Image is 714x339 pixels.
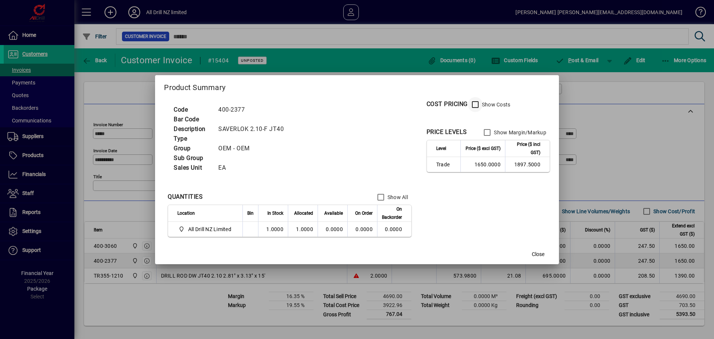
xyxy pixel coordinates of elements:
[382,205,402,221] span: On Backorder
[215,124,293,134] td: SAVERLOK 2.10-F JT40
[288,222,318,237] td: 1.0000
[466,144,501,153] span: Price ($ excl GST)
[258,222,288,237] td: 1.0000
[377,222,411,237] td: 0.0000
[480,101,511,108] label: Show Costs
[436,161,456,168] span: Trade
[460,157,505,172] td: 1650.0000
[215,163,293,173] td: EA
[170,144,215,153] td: Group
[170,134,215,144] td: Type
[427,100,468,109] div: COST PRICING
[170,105,215,115] td: Code
[294,209,313,217] span: Allocated
[170,124,215,134] td: Description
[505,157,550,172] td: 1897.5000
[355,209,373,217] span: On Order
[155,75,559,97] h2: Product Summary
[492,129,546,136] label: Show Margin/Markup
[247,209,254,217] span: Bin
[427,128,467,137] div: PRICE LEVELS
[526,248,550,261] button: Close
[532,250,544,258] span: Close
[386,194,408,201] label: Show All
[510,140,540,157] span: Price ($ incl GST)
[324,209,343,217] span: Available
[215,105,293,115] td: 400-2377
[170,115,215,124] td: Bar Code
[177,209,195,217] span: Location
[318,222,347,237] td: 0.0000
[170,153,215,163] td: Sub Group
[436,144,446,153] span: Level
[177,225,234,234] span: All Drill NZ Limited
[188,226,231,233] span: All Drill NZ Limited
[267,209,283,217] span: In Stock
[215,144,293,153] td: OEM - OEM
[168,192,203,201] div: QUANTITIES
[170,163,215,173] td: Sales Unit
[356,226,373,232] span: 0.0000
